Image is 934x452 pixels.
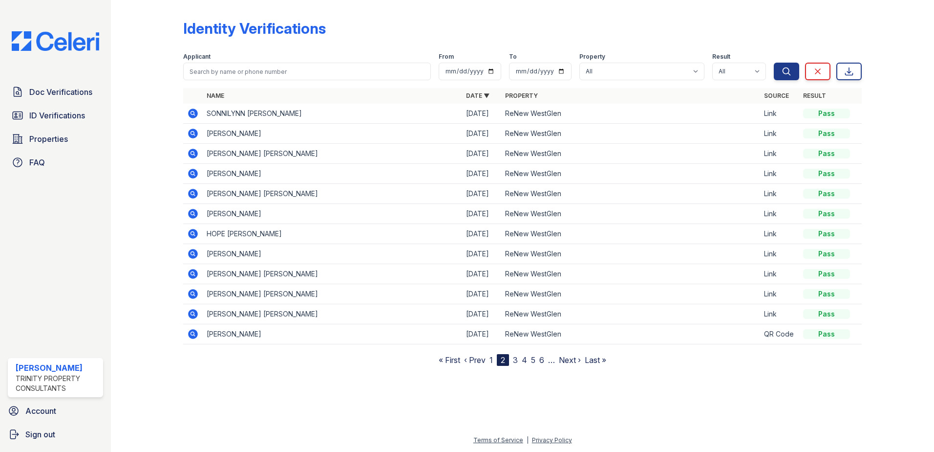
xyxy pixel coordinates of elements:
[539,355,544,365] a: 6
[501,304,761,324] td: ReNew WestGlen
[579,53,605,61] label: Property
[462,324,501,344] td: [DATE]
[4,31,107,51] img: CE_Logo_Blue-a8612792a0a2168367f1c8372b55b34899dd931a85d93a1a3d3e32e68fde9ad4.png
[760,124,799,144] td: Link
[527,436,529,444] div: |
[462,104,501,124] td: [DATE]
[203,204,462,224] td: [PERSON_NAME]
[803,129,850,138] div: Pass
[29,110,85,121] span: ID Verifications
[803,229,850,239] div: Pass
[203,184,462,204] td: [PERSON_NAME] [PERSON_NAME]
[803,149,850,158] div: Pass
[559,355,581,365] a: Next ›
[4,401,107,421] a: Account
[803,309,850,319] div: Pass
[505,92,538,99] a: Property
[8,129,103,149] a: Properties
[760,324,799,344] td: QR Code
[203,284,462,304] td: [PERSON_NAME] [PERSON_NAME]
[462,184,501,204] td: [DATE]
[760,184,799,204] td: Link
[462,264,501,284] td: [DATE]
[8,82,103,102] a: Doc Verifications
[501,224,761,244] td: ReNew WestGlen
[183,20,326,37] div: Identity Verifications
[462,224,501,244] td: [DATE]
[439,53,454,61] label: From
[462,304,501,324] td: [DATE]
[203,124,462,144] td: [PERSON_NAME]
[803,92,826,99] a: Result
[462,164,501,184] td: [DATE]
[509,53,517,61] label: To
[803,269,850,279] div: Pass
[203,144,462,164] td: [PERSON_NAME] [PERSON_NAME]
[183,63,431,80] input: Search by name or phone number
[803,109,850,118] div: Pass
[203,264,462,284] td: [PERSON_NAME] [PERSON_NAME]
[462,284,501,304] td: [DATE]
[203,164,462,184] td: [PERSON_NAME]
[531,355,535,365] a: 5
[203,304,462,324] td: [PERSON_NAME] [PERSON_NAME]
[29,86,92,98] span: Doc Verifications
[803,169,850,179] div: Pass
[207,92,224,99] a: Name
[803,329,850,339] div: Pass
[760,144,799,164] td: Link
[489,355,493,365] a: 1
[803,249,850,259] div: Pass
[501,324,761,344] td: ReNew WestGlen
[203,324,462,344] td: [PERSON_NAME]
[501,184,761,204] td: ReNew WestGlen
[760,164,799,184] td: Link
[764,92,789,99] a: Source
[760,204,799,224] td: Link
[462,144,501,164] td: [DATE]
[501,144,761,164] td: ReNew WestGlen
[29,157,45,168] span: FAQ
[8,106,103,125] a: ID Verifications
[473,436,523,444] a: Terms of Service
[203,104,462,124] td: SONNILYNN [PERSON_NAME]
[760,304,799,324] td: Link
[501,204,761,224] td: ReNew WestGlen
[760,224,799,244] td: Link
[522,355,527,365] a: 4
[513,355,518,365] a: 3
[8,153,103,172] a: FAQ
[803,189,850,199] div: Pass
[501,284,761,304] td: ReNew WestGlen
[497,354,509,366] div: 2
[803,289,850,299] div: Pass
[4,425,107,444] a: Sign out
[501,244,761,264] td: ReNew WestGlen
[532,436,572,444] a: Privacy Policy
[712,53,730,61] label: Result
[462,124,501,144] td: [DATE]
[462,204,501,224] td: [DATE]
[501,104,761,124] td: ReNew WestGlen
[501,124,761,144] td: ReNew WestGlen
[439,355,460,365] a: « First
[183,53,211,61] label: Applicant
[585,355,606,365] a: Last »
[803,209,850,219] div: Pass
[25,405,56,417] span: Account
[464,355,486,365] a: ‹ Prev
[203,224,462,244] td: HOPE [PERSON_NAME]
[16,362,99,374] div: [PERSON_NAME]
[548,354,555,366] span: …
[16,374,99,393] div: Trinity Property Consultants
[29,133,68,145] span: Properties
[760,284,799,304] td: Link
[25,429,55,440] span: Sign out
[501,164,761,184] td: ReNew WestGlen
[203,244,462,264] td: [PERSON_NAME]
[760,104,799,124] td: Link
[462,244,501,264] td: [DATE]
[501,264,761,284] td: ReNew WestGlen
[760,244,799,264] td: Link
